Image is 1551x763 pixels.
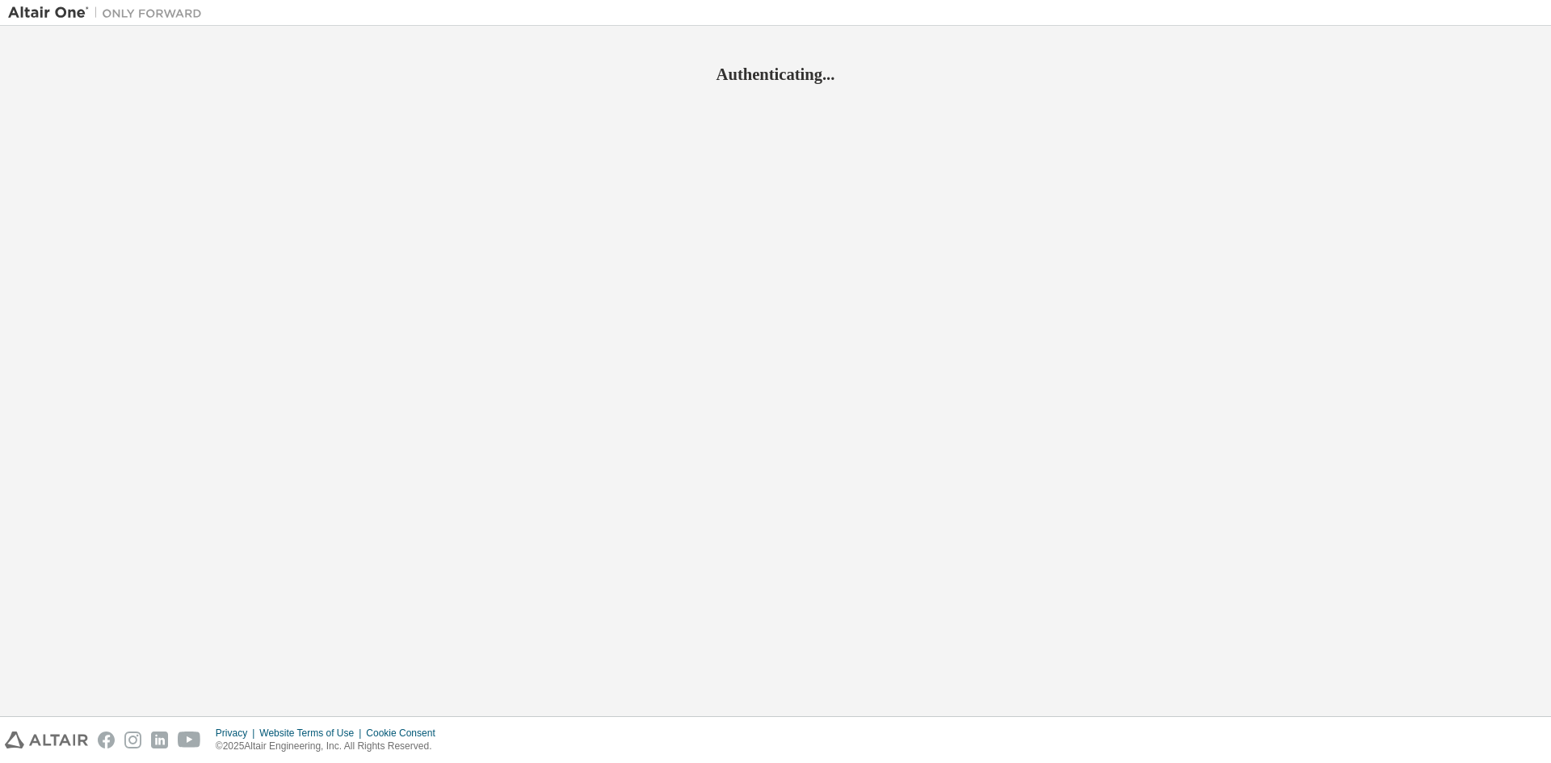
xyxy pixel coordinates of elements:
[259,727,366,740] div: Website Terms of Use
[8,5,210,21] img: Altair One
[366,727,444,740] div: Cookie Consent
[8,64,1543,85] h2: Authenticating...
[151,732,168,748] img: linkedin.svg
[216,727,259,740] div: Privacy
[98,732,115,748] img: facebook.svg
[216,740,445,753] p: © 2025 Altair Engineering, Inc. All Rights Reserved.
[178,732,201,748] img: youtube.svg
[5,732,88,748] img: altair_logo.svg
[124,732,141,748] img: instagram.svg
